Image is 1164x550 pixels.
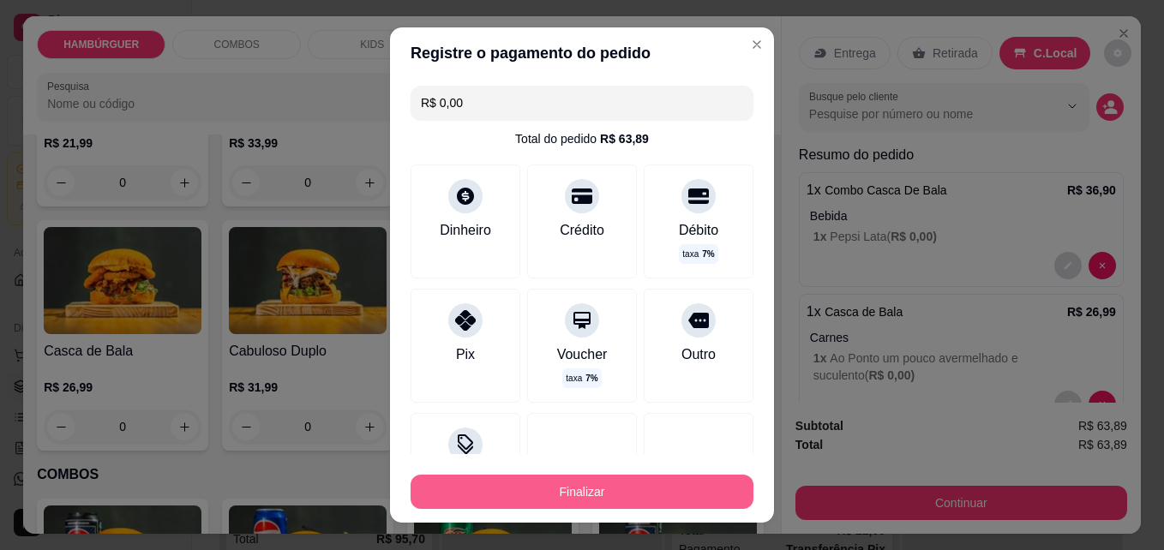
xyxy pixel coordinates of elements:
[600,130,649,147] div: R$ 63,89
[515,130,649,147] div: Total do pedido
[679,220,718,241] div: Débito
[557,344,608,365] div: Voucher
[702,248,714,260] span: 7 %
[743,31,771,58] button: Close
[411,475,753,509] button: Finalizar
[560,220,604,241] div: Crédito
[585,372,597,385] span: 7 %
[682,248,714,260] p: taxa
[421,86,743,120] input: Ex.: hambúrguer de cordeiro
[681,344,716,365] div: Outro
[390,27,774,79] header: Registre o pagamento do pedido
[566,372,597,385] p: taxa
[456,344,475,365] div: Pix
[440,220,491,241] div: Dinheiro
